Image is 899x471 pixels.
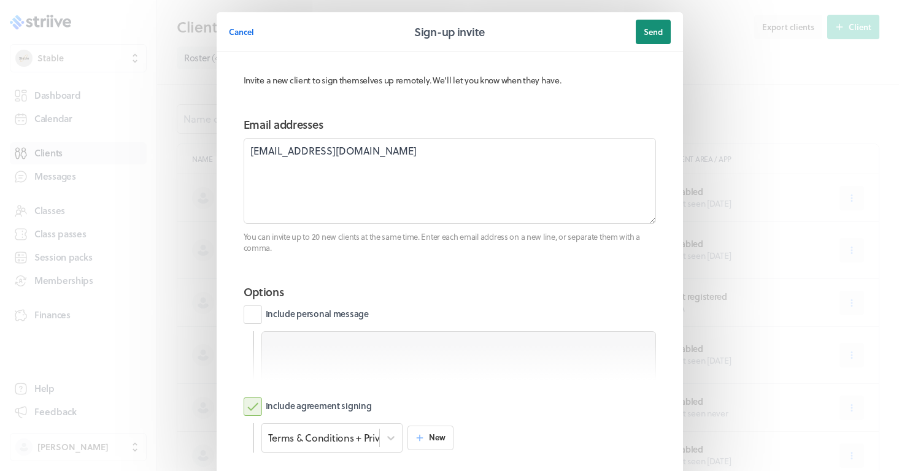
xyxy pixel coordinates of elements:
button: Cancel [229,20,254,44]
button: Send [636,20,671,44]
div: Terms & Conditions + Privacy Policy [268,431,381,444]
span: New [429,432,446,443]
textarea: [EMAIL_ADDRESS][DOMAIN_NAME] [244,138,656,224]
label: Include personal message [244,305,369,324]
h2: Email addresses [244,116,656,133]
button: New [407,426,453,450]
label: Include agreement signing [244,397,372,416]
h2: Sign-up invite [414,23,485,40]
p: You can invite up to 20 new clients at the same time. Enter each email address on a new line, or ... [244,231,656,253]
p: Invite a new client to sign themselves up remotely. We'll let you know when they have. [244,74,656,86]
span: Send [644,26,663,37]
span: Cancel [229,26,254,37]
h2: Options [244,283,656,301]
